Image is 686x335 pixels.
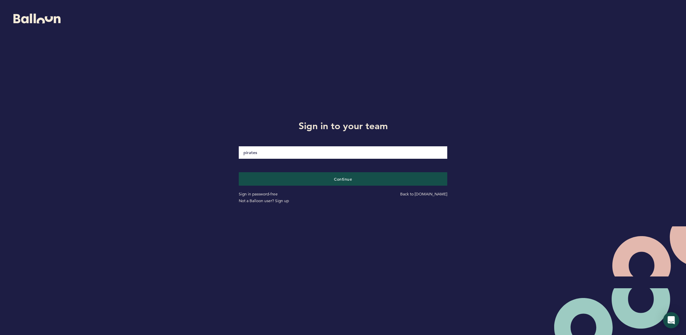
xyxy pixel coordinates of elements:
input: loginDomain [239,146,447,159]
button: Continue [239,172,447,186]
a: Not a Balloon user? Sign up [239,198,289,203]
div: Open Intercom Messenger [663,312,679,328]
h1: Sign in to your team [234,119,452,133]
a: Back to [DOMAIN_NAME] [400,191,447,196]
a: Sign in password-free [239,191,278,196]
span: Continue [334,176,352,182]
